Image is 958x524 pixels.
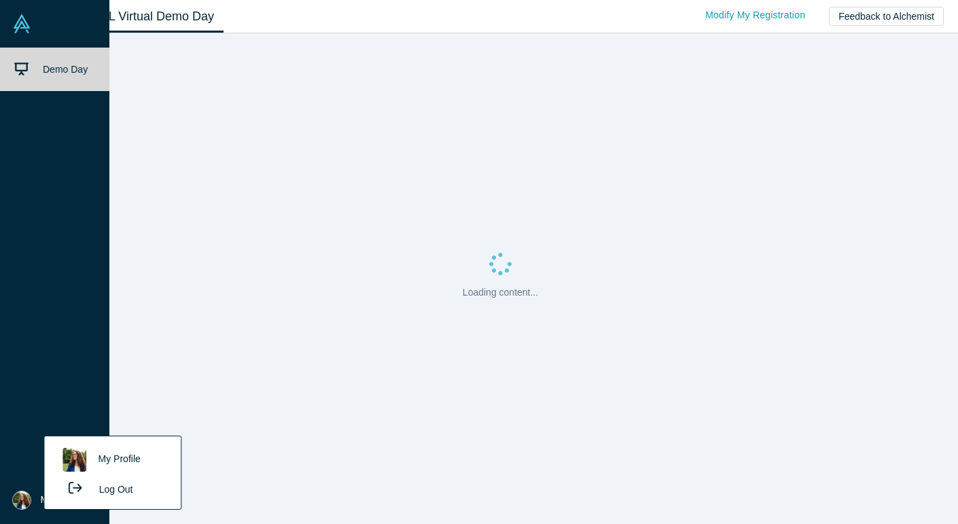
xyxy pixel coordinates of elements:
[463,285,538,300] p: Loading content...
[41,493,90,507] span: My Account
[56,443,168,476] a: My Profile
[691,3,819,27] a: Modify My Registration
[12,14,31,33] img: Alchemist Vault Logo
[63,448,86,472] img: Julia Gilinets's profile
[57,1,224,33] a: Class XL Virtual Demo Day
[56,476,137,502] button: Log Out
[829,7,944,26] button: Feedback to Alchemist
[12,491,90,510] button: My Account
[43,64,88,75] span: Demo Day
[12,491,31,510] img: Julia Gilinets's Account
